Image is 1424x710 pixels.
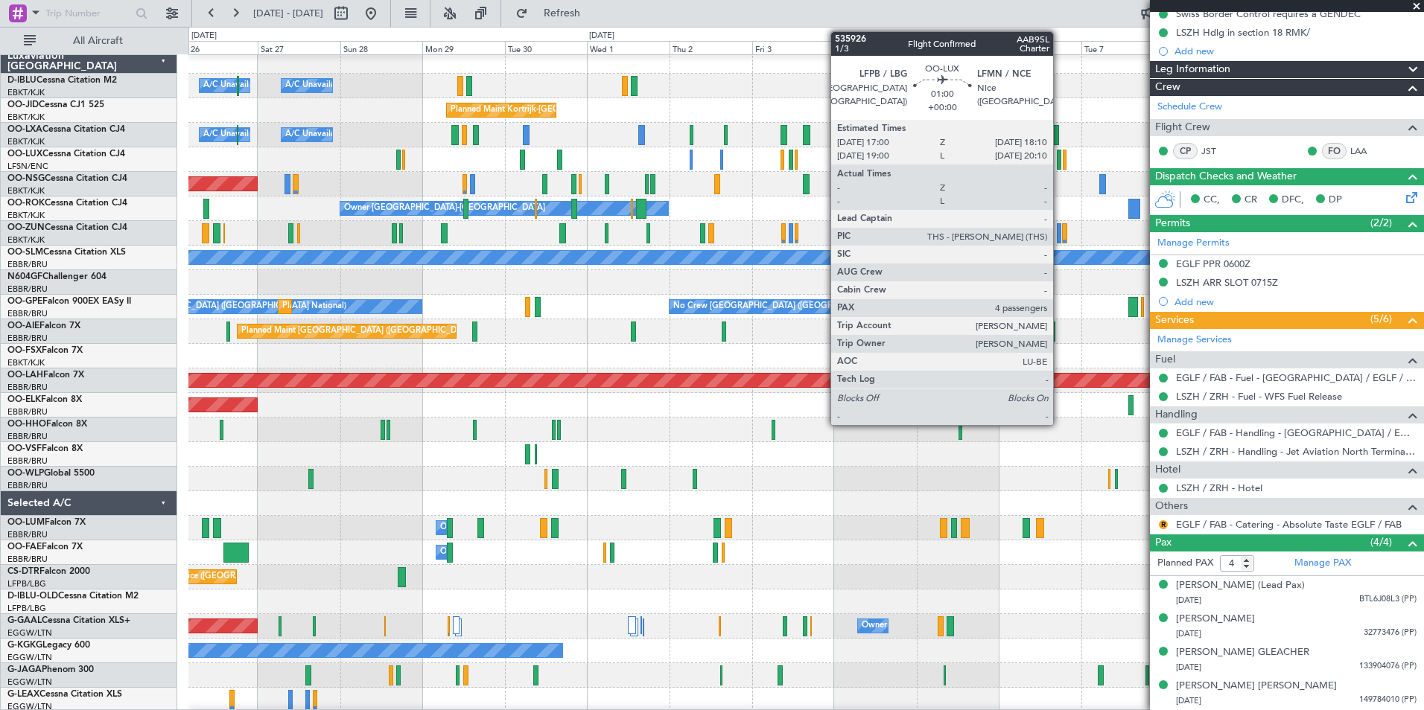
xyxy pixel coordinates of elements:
div: EGLF PPR 0600Z [1176,258,1250,270]
span: OO-ROK [7,199,45,208]
span: Handling [1155,406,1198,423]
div: LSZH Hdlg in section 18 RMK/ [1176,26,1310,39]
span: All Aircraft [39,36,157,46]
div: Owner Melsbroek Air Base [440,516,541,539]
span: DFC, [1282,193,1304,208]
span: Dispatch Checks and Weather [1155,168,1297,185]
span: CC, [1204,193,1220,208]
a: EBBR/BRU [7,333,48,344]
span: 133904076 (PP) [1359,660,1417,673]
a: EGGW/LTN [7,627,52,639]
a: EBKT/KJK [7,87,45,98]
span: (5/6) [1370,311,1392,327]
a: OO-JIDCessna CJ1 525 [7,100,104,109]
a: EGLF / FAB - Catering - Absolute Taste EGLF / FAB [1176,518,1402,531]
a: EBKT/KJK [7,234,45,246]
a: OO-GPEFalcon 900EX EASy II [7,297,131,306]
span: Hotel [1155,461,1180,479]
a: EBBR/BRU [7,431,48,442]
a: EBBR/BRU [7,406,48,418]
a: EGGW/LTN [7,652,52,663]
a: EBBR/BRU [7,455,48,467]
a: EBBR/BRU [7,480,48,491]
span: OO-ELK [7,395,41,404]
a: OO-AIEFalcon 7X [7,322,80,330]
a: LFSN/ENC [7,161,48,172]
a: OO-ZUNCessna Citation CJ4 [7,223,127,232]
span: (4/4) [1370,534,1392,550]
span: Crew [1155,79,1180,96]
div: Mon 29 [422,41,505,54]
div: Planned Maint [GEOGRAPHIC_DATA] ([GEOGRAPHIC_DATA] National) [282,295,552,318]
a: OO-LUXCessna Citation CJ4 [7,150,125,159]
span: G-KGKG [7,641,42,650]
span: OO-WLP [7,469,44,478]
div: A/C Unavailable [GEOGRAPHIC_DATA]-[GEOGRAPHIC_DATA] [285,74,523,97]
a: EGLF / FAB - Fuel - [GEOGRAPHIC_DATA] / EGLF / FAB [1176,371,1417,384]
span: OO-LUM [7,518,45,527]
a: CS-DTRFalcon 2000 [7,567,90,576]
a: D-IBLUCessna Citation M2 [7,76,117,85]
span: 149784010 (PP) [1359,694,1417,706]
span: OO-AIE [7,322,39,330]
a: EBBR/BRU [7,259,48,270]
span: OO-NSG [7,174,45,183]
a: OO-LXACessna Citation CJ4 [7,125,125,134]
span: DP [1329,193,1342,208]
span: BTL6J08L3 (PP) [1359,593,1417,606]
span: OO-LUX [7,150,42,159]
a: LAA [1350,144,1384,158]
div: Owner Melsbroek Air Base [440,541,541,563]
a: G-JAGAPhenom 300 [7,665,94,674]
div: [PERSON_NAME] (Lead Pax) [1176,578,1305,593]
span: D-IBLU [7,76,36,85]
a: OO-ROKCessna Citation CJ4 [7,199,127,208]
a: LSZH / ZRH - Handling - Jet Aviation North Terminal LSZH / ZRH [1176,445,1417,458]
span: Services [1155,312,1194,329]
span: [DATE] [1176,662,1201,673]
span: Refresh [531,8,594,19]
div: Fri 3 [752,41,835,54]
span: G-GAAL [7,616,42,625]
a: LSZH / ZRH - Fuel - WFS Fuel Release [1176,390,1342,403]
span: N604GF [7,272,42,281]
div: Fri 26 [176,41,258,54]
div: [DATE] [191,30,217,42]
div: [DATE] [589,30,614,42]
div: Owner [GEOGRAPHIC_DATA]-[GEOGRAPHIC_DATA] [344,197,545,220]
div: Add new [1175,45,1417,57]
div: Sun 5 [917,41,999,54]
div: A/C Unavailable [GEOGRAPHIC_DATA] ([GEOGRAPHIC_DATA] National) [203,74,480,97]
a: EBKT/KJK [7,136,45,147]
div: Add new [1175,295,1417,308]
div: Swiss Border Control requires a GENDEC [1176,7,1361,20]
div: No Crew [GEOGRAPHIC_DATA] ([GEOGRAPHIC_DATA] National) [673,295,923,318]
div: Owner [862,615,887,637]
span: OO-VSF [7,444,42,453]
a: LFPB/LBG [7,603,46,614]
a: LFPB/LBG [7,578,46,589]
span: CS-DTR [7,567,39,576]
span: Pax [1155,534,1172,551]
a: G-KGKGLegacy 600 [7,641,90,650]
div: Wed 1 [587,41,670,54]
span: OO-GPE [7,297,42,306]
a: OO-ELKFalcon 8X [7,395,82,404]
button: Refresh [509,1,598,25]
a: OO-HHOFalcon 8X [7,420,87,429]
div: Mon 6 [999,41,1081,54]
button: All Aircraft [16,29,162,53]
div: LSZH ARR SLOT 0715Z [1176,276,1278,289]
a: G-GAALCessna Citation XLS+ [7,616,130,625]
span: G-JAGA [7,665,42,674]
span: Fuel [1155,351,1175,368]
div: Tue 30 [505,41,588,54]
div: Tue 7 [1081,41,1164,54]
span: [DATE] [1176,628,1201,639]
div: [PERSON_NAME] [1176,612,1255,627]
div: A/C Unavailable [GEOGRAPHIC_DATA] ([GEOGRAPHIC_DATA] National) [203,124,480,146]
div: Sat 27 [258,41,340,54]
div: Planned Maint Kortrijk-[GEOGRAPHIC_DATA] [451,99,624,121]
span: OO-LXA [7,125,42,134]
a: LSZH / ZRH - Hotel [1176,482,1262,494]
